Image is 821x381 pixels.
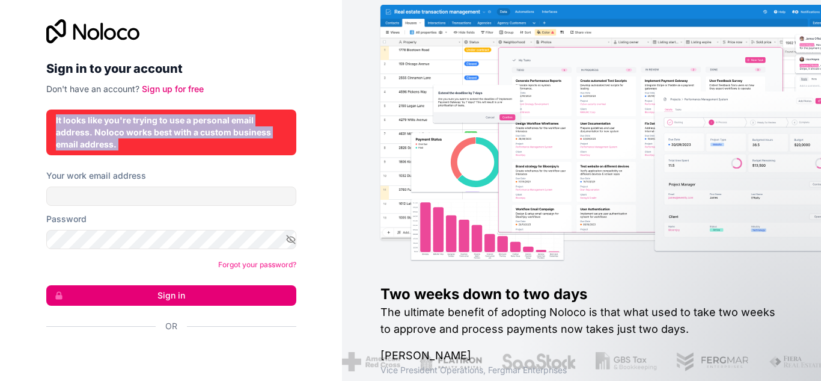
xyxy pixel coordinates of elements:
[46,170,146,182] label: Your work email address
[380,347,783,364] h1: [PERSON_NAME]
[46,187,296,206] input: Email address
[380,285,783,304] h1: Two weeks down to two days
[56,114,287,150] div: It looks like you're trying to use a personal email address. Noloco works best with a custom busi...
[46,213,87,225] label: Password
[40,345,293,372] iframe: Sign in with Google Button
[142,84,204,94] a: Sign up for free
[46,84,139,94] span: Don't have an account?
[380,304,783,338] h2: The ultimate benefit of adopting Noloco is that what used to take two weeks to approve and proces...
[218,260,296,269] a: Forgot your password?
[342,352,400,371] img: /assets/american-red-cross-BAupjrZR.png
[46,285,296,306] button: Sign in
[46,230,296,249] input: Password
[581,291,821,375] iframe: Intercom notifications message
[46,58,296,79] h2: Sign in to your account
[380,364,783,376] h1: Vice President Operations , Fergmar Enterprises
[165,320,177,332] span: Or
